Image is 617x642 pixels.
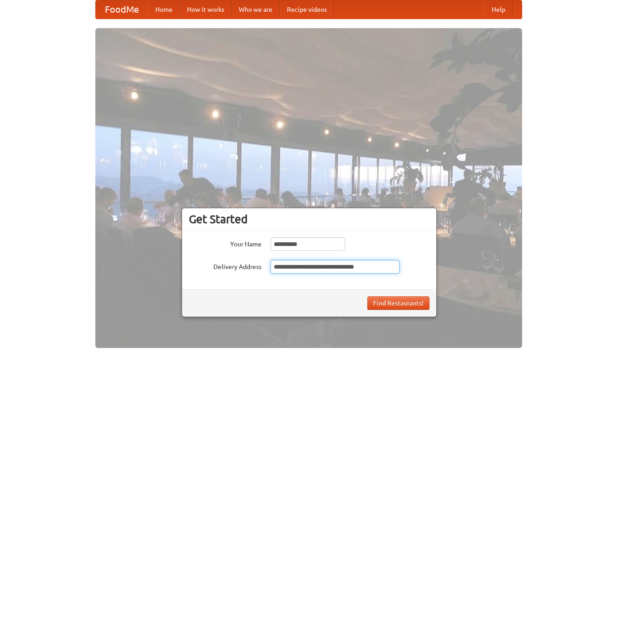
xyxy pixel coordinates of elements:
h3: Get Started [189,212,429,226]
a: Home [148,0,180,19]
a: Recipe videos [280,0,334,19]
button: Find Restaurants! [367,296,429,310]
label: Your Name [189,237,262,249]
label: Delivery Address [189,260,262,271]
a: How it works [180,0,232,19]
a: Who we are [232,0,280,19]
a: FoodMe [96,0,148,19]
a: Help [484,0,513,19]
